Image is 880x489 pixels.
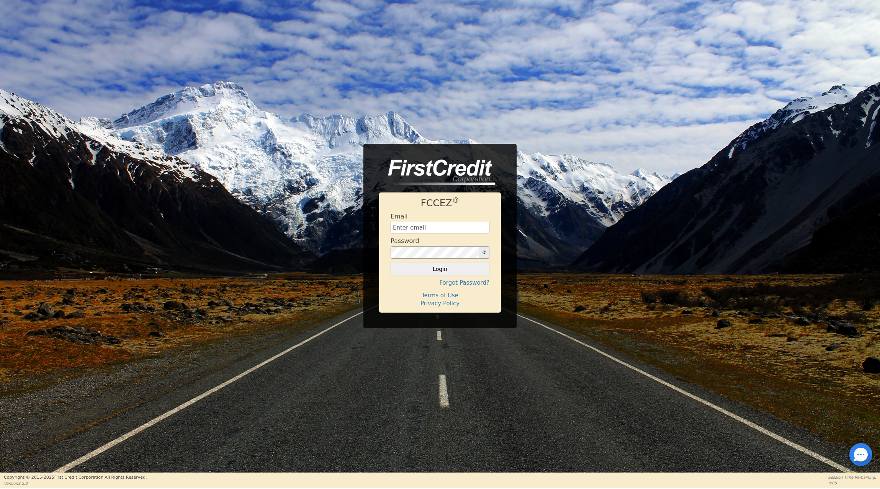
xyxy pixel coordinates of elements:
[391,262,489,275] button: Login
[452,196,460,204] sup: ®
[828,474,876,480] p: Session Time Remaining:
[379,160,495,185] img: logo-CMu_cnol.png
[391,292,489,299] h4: Terms of Use
[391,246,479,259] input: password
[391,300,489,307] h4: Privacy Policy
[391,237,419,245] h4: Password
[391,197,489,209] h1: FCCEZ
[391,222,489,233] input: Enter email
[105,475,147,480] span: All Rights Reserved.
[391,279,489,286] h4: Forgot Password?
[828,480,876,486] p: 0:00
[4,481,147,486] p: Version 3.2.3
[4,474,147,481] p: Copyright © 2015- 2025 First Credit Corporation.
[391,213,407,220] h4: Email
